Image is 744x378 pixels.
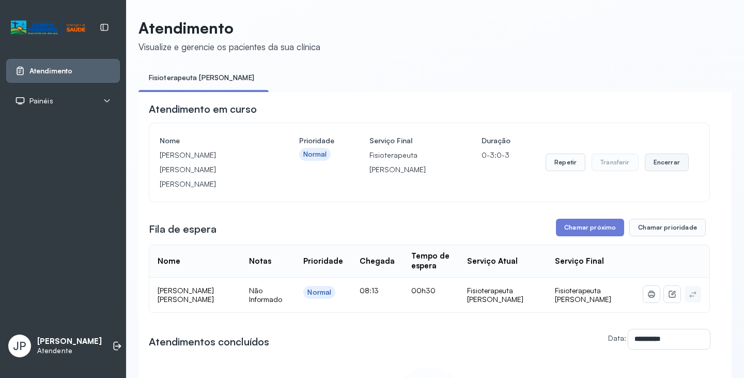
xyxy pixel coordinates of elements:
div: Normal [307,288,331,297]
p: Atendimento [138,19,320,37]
button: Repetir [546,154,585,171]
h3: Atendimentos concluídos [149,335,269,349]
p: [PERSON_NAME] [37,337,102,346]
span: Fisioterapeuta [PERSON_NAME] [555,286,611,304]
span: [PERSON_NAME] [PERSON_NAME] [158,286,214,304]
span: Não Informado [249,286,282,304]
div: Fisioterapeuta [PERSON_NAME] [467,286,539,304]
button: Chamar próximo [556,219,624,236]
span: 08:13 [360,286,379,295]
div: Nome [158,256,180,266]
a: Atendimento [15,66,111,76]
p: [PERSON_NAME] [PERSON_NAME] [PERSON_NAME] [160,148,264,191]
div: Tempo de espera [411,251,450,271]
div: Normal [303,150,327,159]
button: Encerrar [645,154,689,171]
a: Fisioterapeuta [PERSON_NAME] [138,69,265,86]
span: Atendimento [29,67,72,75]
div: Prioridade [303,256,343,266]
img: Logotipo do estabelecimento [11,19,85,36]
div: Serviço Atual [467,256,518,266]
h4: Nome [160,133,264,148]
h4: Duração [482,133,510,148]
button: Transferir [592,154,639,171]
h3: Fila de espera [149,222,216,236]
p: Fisioterapeuta [PERSON_NAME] [369,148,446,177]
div: Notas [249,256,271,266]
label: Data: [608,334,626,342]
div: Serviço Final [555,256,604,266]
p: 0-3:0-3 [482,148,510,162]
h4: Prioridade [299,133,334,148]
span: Painéis [29,97,53,105]
p: Atendente [37,346,102,355]
button: Chamar prioridade [629,219,706,236]
span: 00h30 [411,286,436,295]
div: Visualize e gerencie os pacientes da sua clínica [138,41,320,52]
div: Chegada [360,256,395,266]
h3: Atendimento em curso [149,102,257,116]
h4: Serviço Final [369,133,446,148]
